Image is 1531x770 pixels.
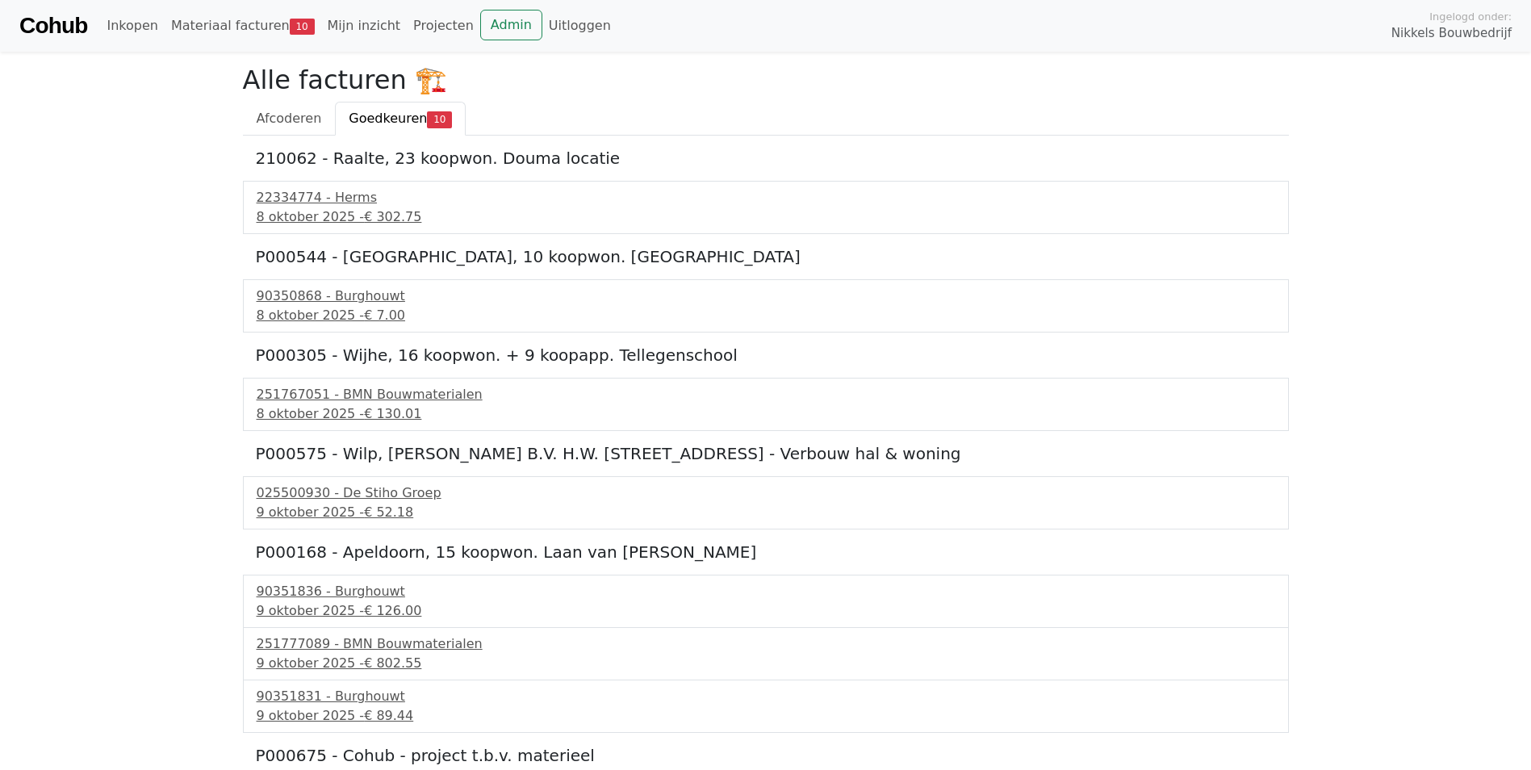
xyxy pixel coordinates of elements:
[257,503,1275,522] div: 9 oktober 2025 -
[257,287,1275,325] a: 90350868 - Burghouwt8 oktober 2025 -€ 7.00
[257,687,1275,726] a: 90351831 - Burghouwt9 oktober 2025 -€ 89.44
[257,287,1275,306] div: 90350868 - Burghouwt
[243,102,336,136] a: Afcoderen
[256,444,1276,463] h5: P000575 - Wilp, [PERSON_NAME] B.V. H.W. [STREET_ADDRESS] - Verbouw hal & woning
[257,111,322,126] span: Afcoderen
[257,404,1275,424] div: 8 oktober 2025 -
[257,385,1275,424] a: 251767051 - BMN Bouwmaterialen8 oktober 2025 -€ 130.01
[427,111,452,128] span: 10
[257,634,1275,673] a: 251777089 - BMN Bouwmaterialen9 oktober 2025 -€ 802.55
[364,504,413,520] span: € 52.18
[542,10,617,42] a: Uitloggen
[257,188,1275,227] a: 22334774 - Herms8 oktober 2025 -€ 302.75
[19,6,87,45] a: Cohub
[257,634,1275,654] div: 251777089 - BMN Bouwmaterialen
[364,655,421,671] span: € 802.55
[1429,9,1512,24] span: Ingelogd onder:
[257,654,1275,673] div: 9 oktober 2025 -
[364,708,413,723] span: € 89.44
[257,483,1275,522] a: 025500930 - De Stiho Groep9 oktober 2025 -€ 52.18
[257,483,1275,503] div: 025500930 - De Stiho Groep
[256,149,1276,168] h5: 210062 - Raalte, 23 koopwon. Douma locatie
[321,10,408,42] a: Mijn inzicht
[290,19,315,35] span: 10
[100,10,164,42] a: Inkopen
[256,746,1276,765] h5: P000675 - Cohub - project t.b.v. materieel
[407,10,480,42] a: Projecten
[256,247,1276,266] h5: P000544 - [GEOGRAPHIC_DATA], 10 koopwon. [GEOGRAPHIC_DATA]
[256,542,1276,562] h5: P000168 - Apeldoorn, 15 koopwon. Laan van [PERSON_NAME]
[243,65,1289,95] h2: Alle facturen 🏗️
[1391,24,1512,43] span: Nikkels Bouwbedrijf
[257,687,1275,706] div: 90351831 - Burghouwt
[257,706,1275,726] div: 9 oktober 2025 -
[480,10,542,40] a: Admin
[257,207,1275,227] div: 8 oktober 2025 -
[335,102,466,136] a: Goedkeuren10
[257,385,1275,404] div: 251767051 - BMN Bouwmaterialen
[257,601,1275,621] div: 9 oktober 2025 -
[349,111,427,126] span: Goedkeuren
[364,603,421,618] span: € 126.00
[257,582,1275,621] a: 90351836 - Burghouwt9 oktober 2025 -€ 126.00
[364,406,421,421] span: € 130.01
[257,306,1275,325] div: 8 oktober 2025 -
[256,345,1276,365] h5: P000305 - Wijhe, 16 koopwon. + 9 koopapp. Tellegenschool
[165,10,321,42] a: Materiaal facturen10
[364,308,405,323] span: € 7.00
[257,582,1275,601] div: 90351836 - Burghouwt
[364,209,421,224] span: € 302.75
[257,188,1275,207] div: 22334774 - Herms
